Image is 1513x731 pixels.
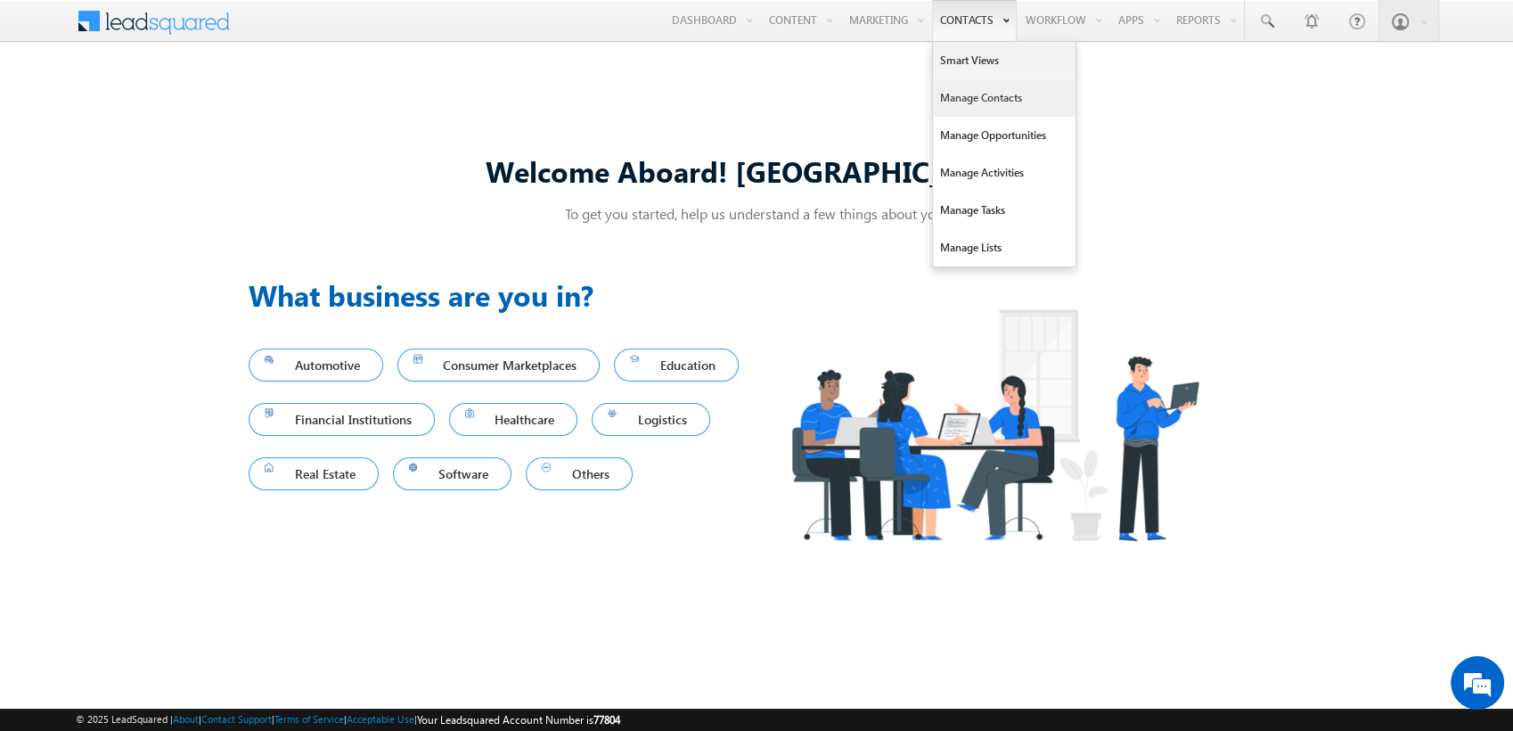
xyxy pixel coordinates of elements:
span: Automotive [265,353,367,377]
span: Real Estate [265,462,363,486]
a: Manage Lists [933,229,1075,267]
p: To get you started, help us understand a few things about you! [249,204,1264,223]
span: Others [542,462,617,486]
span: 77804 [593,713,620,727]
span: Financial Institutions [265,407,419,431]
a: Manage Contacts [933,79,1075,117]
span: © 2025 LeadSquared | | | | | [76,711,620,728]
a: Terms of Service [274,713,344,725]
span: Healthcare [465,407,562,431]
a: Manage Activities [933,154,1075,192]
span: Education [630,353,723,377]
div: Welcome Aboard! [GEOGRAPHIC_DATA] [249,152,1264,190]
span: Logistics [608,407,694,431]
a: Manage Tasks [933,192,1075,229]
a: Smart Views [933,42,1075,79]
a: About [173,713,199,725]
span: Software [409,462,496,486]
h3: What business are you in? [249,274,756,316]
a: Manage Opportunities [933,117,1075,154]
a: Contact Support [201,713,272,725]
span: Your Leadsquared Account Number is [417,713,620,727]
img: Industry.png [756,274,1232,576]
a: Acceptable Use [347,713,414,725]
span: Consumer Marketplaces [413,353,585,377]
